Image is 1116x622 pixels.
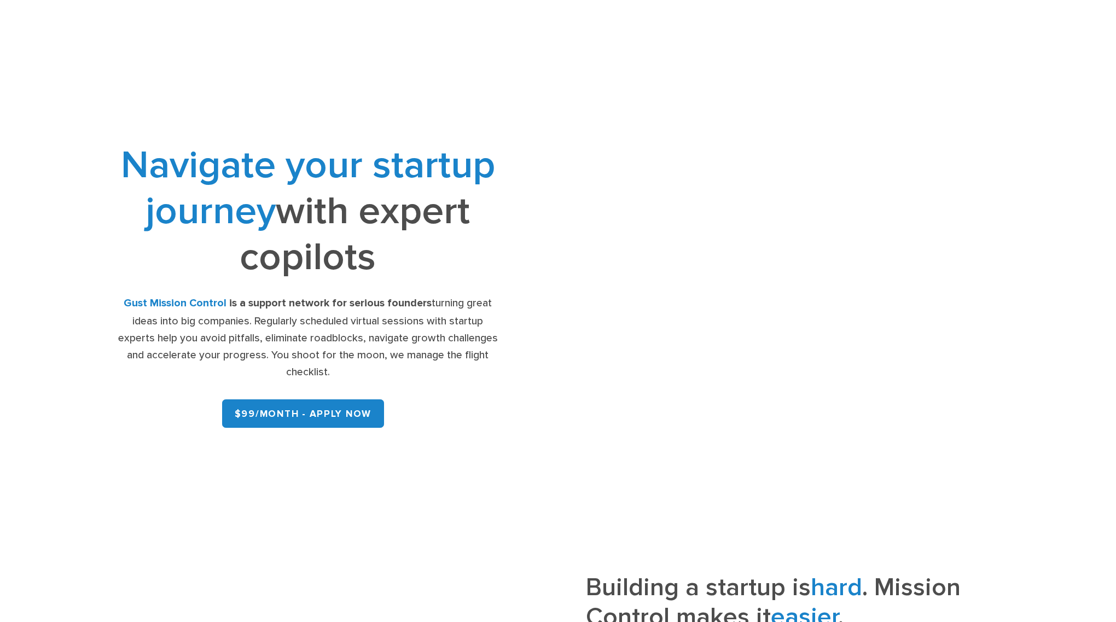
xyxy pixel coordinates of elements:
[121,142,495,234] span: Navigate your startup journey
[811,573,862,602] span: hard
[115,294,501,380] div: turning great ideas into big companies. Regularly scheduled virtual sessions with startup experts...
[124,297,226,310] strong: Gust Mission Control
[222,399,384,428] a: $99/month - APPLY NOW
[229,297,432,310] strong: is a support network for serious founders
[115,142,501,280] h1: with expert copilots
